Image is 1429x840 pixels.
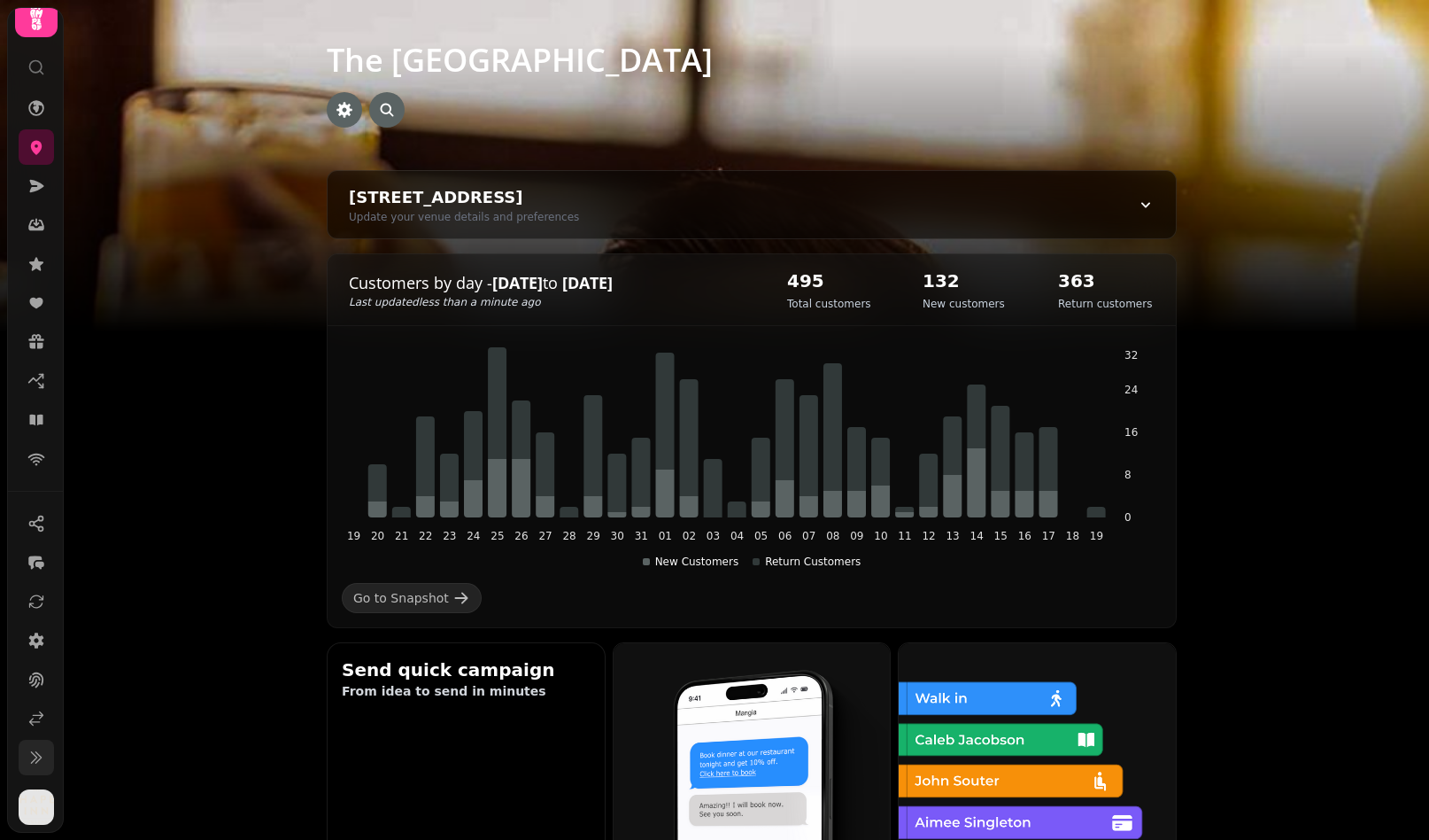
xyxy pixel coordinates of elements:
p: Last updated less than a minute ago [349,295,752,309]
tspan: 06 [778,530,792,542]
div: Update your venue details and preferences [349,210,579,224]
tspan: 27 [538,530,552,542]
div: [STREET_ADDRESS] [349,185,579,210]
tspan: 05 [754,530,768,542]
tspan: 8 [1124,469,1132,481]
tspan: 22 [419,530,432,542]
tspan: 21 [395,530,408,542]
tspan: 12 [922,530,935,542]
tspan: 26 [514,530,528,542]
a: Go to Snapshot [342,583,482,613]
strong: [DATE] [562,272,613,293]
tspan: 09 [850,530,863,542]
tspan: 24 [1124,384,1138,396]
tspan: 07 [802,530,815,542]
tspan: 19 [1090,530,1103,542]
tspan: 02 [683,530,696,542]
tspan: 32 [1124,349,1138,362]
h2: 363 [1058,268,1152,293]
tspan: 29 [587,530,600,542]
button: User avatar [15,789,58,825]
p: From idea to send in minutes [342,682,591,700]
tspan: 23 [443,530,456,542]
tspan: 25 [490,530,504,542]
tspan: 15 [994,530,1008,542]
p: New customers [923,297,1005,311]
tspan: 19 [347,530,360,542]
div: New Customers [643,555,739,569]
h2: Send quick campaign [342,657,591,682]
tspan: 04 [730,530,744,542]
p: Customers by day - to [349,270,752,295]
tspan: 28 [562,530,575,542]
img: User avatar [19,789,54,825]
tspan: 13 [946,530,959,542]
tspan: 08 [826,530,839,542]
tspan: 01 [659,530,672,542]
tspan: 17 [1042,530,1055,542]
div: Return Customers [753,555,861,569]
tspan: 24 [467,530,480,542]
h2: 495 [787,268,871,293]
div: Go to Snapshot [353,589,449,607]
tspan: 18 [1066,530,1079,542]
tspan: 11 [898,530,911,542]
strong: [DATE] [492,272,543,293]
tspan: 03 [707,530,720,542]
p: Total customers [787,297,871,311]
tspan: 16 [1018,530,1031,542]
tspan: 16 [1124,426,1138,439]
h2: 132 [923,268,1005,293]
tspan: 31 [635,530,648,542]
p: Return customers [1058,297,1152,311]
tspan: 30 [611,530,624,542]
tspan: 14 [970,530,984,542]
tspan: 10 [874,530,887,542]
tspan: 20 [371,530,384,542]
tspan: 0 [1124,511,1132,524]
